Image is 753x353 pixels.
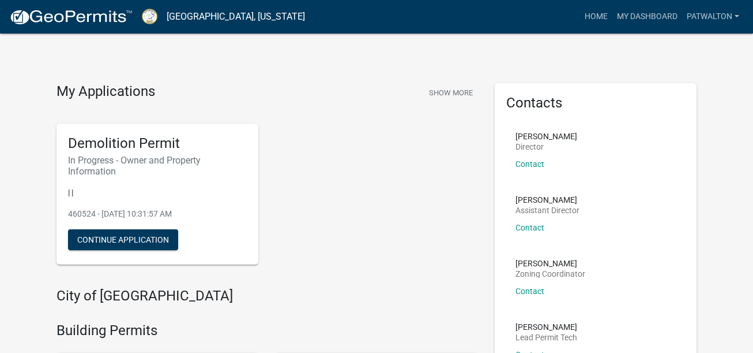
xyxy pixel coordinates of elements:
[57,288,477,304] h4: City of [GEOGRAPHIC_DATA]
[515,196,579,204] p: [PERSON_NAME]
[68,208,247,220] p: 460524 - [DATE] 10:31:57 AM
[515,132,577,140] p: [PERSON_NAME]
[167,7,305,27] a: [GEOGRAPHIC_DATA], [US_STATE]
[515,143,577,151] p: Director
[515,270,585,278] p: Zoning Coordinator
[580,6,612,28] a: Home
[68,187,247,199] p: | |
[57,322,477,339] h4: Building Permits
[68,135,247,152] h5: Demolition Permit
[515,259,585,267] p: [PERSON_NAME]
[682,6,744,28] a: patwalton
[506,95,685,112] h5: Contacts
[57,83,155,101] h4: My Applications
[515,323,577,331] p: [PERSON_NAME]
[515,223,544,232] a: Contact
[68,155,247,177] h6: In Progress - Owner and Property Information
[424,83,477,102] button: Show More
[68,229,178,250] button: Continue Application
[515,206,579,214] p: Assistant Director
[515,159,544,169] a: Contact
[515,287,544,296] a: Contact
[515,333,577,341] p: Lead Permit Tech
[142,9,157,24] img: Putnam County, Georgia
[612,6,682,28] a: My Dashboard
